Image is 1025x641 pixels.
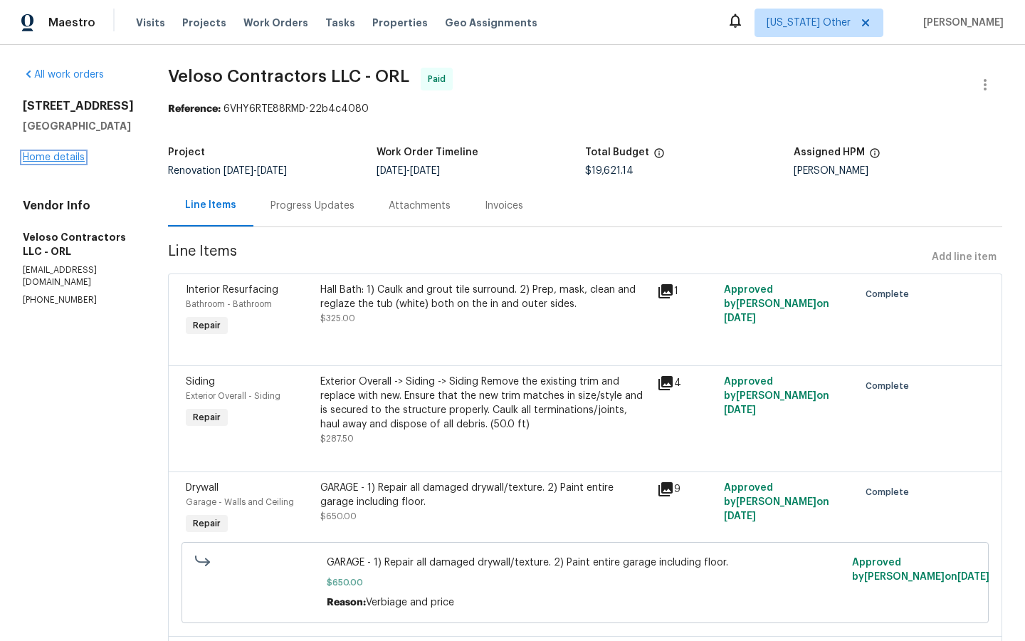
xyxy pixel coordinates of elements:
span: The hpm assigned to this work order. [869,147,881,166]
span: Approved by [PERSON_NAME] on [724,377,829,415]
span: - [377,166,440,176]
span: Projects [182,16,226,30]
span: $650.00 [320,512,357,521]
div: Progress Updates [270,199,354,213]
span: Drywall [186,483,219,493]
div: Exterior Overall -> Siding -> Siding Remove the existing trim and replace with new. Ensure that t... [320,375,648,432]
div: [PERSON_NAME] [794,166,1002,176]
span: Complete [866,485,915,499]
span: $650.00 [327,575,844,590]
span: Approved by [PERSON_NAME] on [724,285,829,323]
span: Siding [186,377,215,387]
h4: Vendor Info [23,199,134,213]
span: $287.50 [320,434,354,443]
span: Tasks [325,18,355,28]
span: Paid [428,72,451,86]
h5: Total Budget [585,147,649,157]
h5: Assigned HPM [794,147,865,157]
span: The total cost of line items that have been proposed by Opendoor. This sum includes line items th... [653,147,665,166]
div: GARAGE - 1) Repair all damaged drywall/texture. 2) Paint entire garage including floor. [320,481,648,509]
a: All work orders [23,70,104,80]
span: $325.00 [320,314,355,323]
span: [DATE] [410,166,440,176]
span: Renovation [168,166,287,176]
span: Repair [187,410,226,424]
h5: Veloso Contractors LLC - ORL [23,230,134,259]
span: Approved by [PERSON_NAME] on [724,483,829,521]
p: [EMAIL_ADDRESS][DOMAIN_NAME] [23,264,134,288]
span: Visits [136,16,165,30]
span: [DATE] [724,405,756,415]
span: Interior Resurfacing [186,285,278,295]
a: Home details [23,152,85,162]
span: Line Items [168,244,926,271]
div: Line Items [185,198,236,212]
div: Attachments [389,199,451,213]
b: Reference: [168,104,221,114]
span: [DATE] [377,166,406,176]
span: Bathroom - Bathroom [186,300,272,308]
span: Maestro [48,16,95,30]
span: Geo Assignments [445,16,537,30]
div: 6VHY6RTE88RMD-22b4c4080 [168,102,1002,116]
span: [DATE] [724,511,756,521]
p: [PHONE_NUMBER] [23,294,134,306]
h5: Work Order Timeline [377,147,478,157]
div: 9 [657,481,715,498]
span: Garage - Walls and Ceiling [186,498,294,506]
span: Repair [187,318,226,333]
span: Complete [866,287,915,301]
span: Repair [187,516,226,531]
span: Veloso Contractors LLC - ORL [168,68,409,85]
div: Hall Bath: 1) Caulk and grout tile surround. 2) Prep, mask, clean and reglaze the tub (white) bot... [320,283,648,311]
span: $19,621.14 [585,166,634,176]
span: Reason: [327,598,366,608]
span: [DATE] [257,166,287,176]
span: [DATE] [224,166,253,176]
span: [DATE] [957,572,989,582]
div: 4 [657,375,715,392]
div: 1 [657,283,715,300]
span: Verbiage and price [366,598,454,608]
span: - [224,166,287,176]
span: Work Orders [243,16,308,30]
h2: [STREET_ADDRESS] [23,99,134,113]
span: [DATE] [724,313,756,323]
div: Invoices [485,199,523,213]
span: [PERSON_NAME] [918,16,1004,30]
span: GARAGE - 1) Repair all damaged drywall/texture. 2) Paint entire garage including floor. [327,556,844,570]
h5: Project [168,147,205,157]
span: [US_STATE] Other [767,16,851,30]
span: Complete [866,379,915,393]
span: Exterior Overall - Siding [186,392,280,400]
span: Properties [372,16,428,30]
span: Approved by [PERSON_NAME] on [852,558,989,582]
h5: [GEOGRAPHIC_DATA] [23,119,134,133]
